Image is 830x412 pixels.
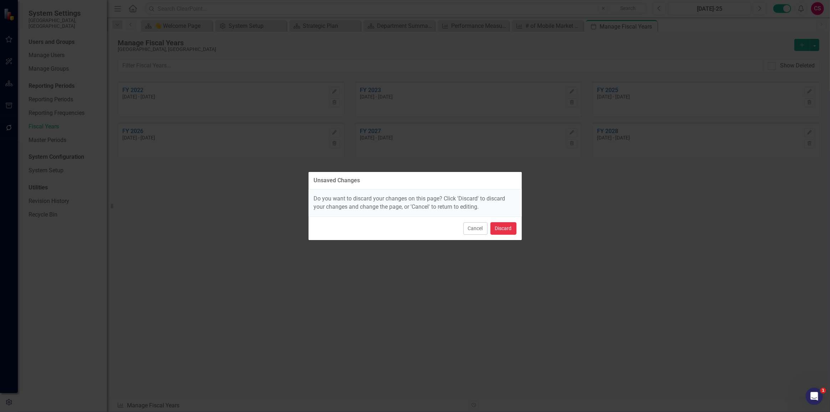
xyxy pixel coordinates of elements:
div: Do you want to discard your changes on this page? Click 'Discard' to discard your changes and cha... [309,189,522,217]
div: Unsaved Changes [314,177,360,184]
button: Discard [490,222,516,235]
button: Cancel [463,222,488,235]
span: 1 [820,388,826,393]
iframe: Intercom live chat [806,388,823,405]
